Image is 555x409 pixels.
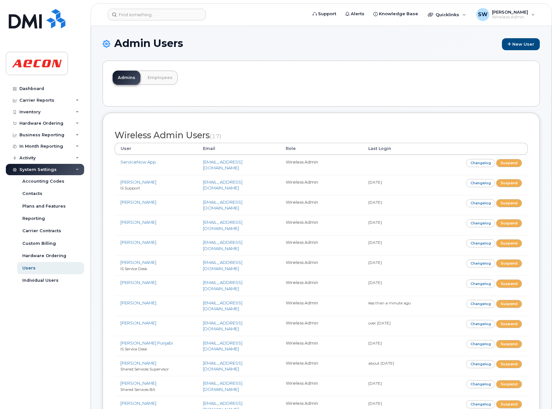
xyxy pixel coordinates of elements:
[280,255,362,275] td: Wireless Admin
[203,381,242,392] a: [EMAIL_ADDRESS][DOMAIN_NAME]
[368,361,394,366] small: about [DATE]
[120,240,156,245] a: [PERSON_NAME]
[466,340,495,348] a: Changelog
[120,401,156,406] a: [PERSON_NAME]
[368,301,411,305] small: less than a minute ago
[120,387,155,392] small: Shared Services BA
[120,179,156,185] a: [PERSON_NAME]
[203,159,242,171] a: [EMAIL_ADDRESS][DOMAIN_NAME]
[120,320,156,325] a: [PERSON_NAME]
[466,239,495,247] a: Changelog
[496,199,522,207] a: Suspend
[496,300,522,308] a: Suspend
[496,259,522,267] a: Suspend
[368,401,382,406] small: [DATE]
[280,316,362,336] td: Wireless Admin
[368,280,382,285] small: [DATE]
[120,199,156,205] a: [PERSON_NAME]
[210,133,221,140] small: (17)
[466,360,495,368] a: Changelog
[120,220,156,225] a: [PERSON_NAME]
[203,240,242,251] a: [EMAIL_ADDRESS][DOMAIN_NAME]
[120,347,147,351] small: IS Service Desk
[466,159,495,167] a: Changelog
[368,200,382,205] small: [DATE]
[120,159,156,165] a: ServiceNow App
[142,71,178,85] a: Employees
[368,180,382,185] small: [DATE]
[280,155,362,175] td: Wireless Admin
[115,131,528,140] h2: Wireless Admin Users
[368,341,382,346] small: [DATE]
[203,360,242,372] a: [EMAIL_ADDRESS][DOMAIN_NAME]
[496,159,522,167] a: Suspend
[120,367,169,371] small: Shared Services Supervisor
[496,320,522,328] a: Suspend
[115,143,197,154] th: User
[120,266,147,271] small: IS Service Desk
[466,219,495,227] a: Changelog
[368,240,382,245] small: [DATE]
[280,215,362,235] td: Wireless Admin
[368,381,382,386] small: [DATE]
[280,356,362,376] td: Wireless Admin
[120,280,156,285] a: [PERSON_NAME]
[203,199,242,211] a: [EMAIL_ADDRESS][DOMAIN_NAME]
[203,340,242,352] a: [EMAIL_ADDRESS][DOMAIN_NAME]
[120,340,173,346] a: [PERSON_NAME] Punjabi
[280,336,362,356] td: Wireless Admin
[280,275,362,295] td: Wireless Admin
[203,260,242,271] a: [EMAIL_ADDRESS][DOMAIN_NAME]
[466,380,495,388] a: Changelog
[120,260,156,265] a: [PERSON_NAME]
[203,220,242,231] a: [EMAIL_ADDRESS][DOMAIN_NAME]
[466,259,495,267] a: Changelog
[466,279,495,288] a: Changelog
[496,380,522,388] a: Suspend
[197,143,280,154] th: Email
[368,321,391,325] small: over [DATE]
[203,320,242,332] a: [EMAIL_ADDRESS][DOMAIN_NAME]
[496,360,522,368] a: Suspend
[280,175,362,195] td: Wireless Admin
[120,300,156,305] a: [PERSON_NAME]
[113,71,140,85] a: Admins
[203,179,242,191] a: [EMAIL_ADDRESS][DOMAIN_NAME]
[466,300,495,308] a: Changelog
[280,376,362,396] td: Wireless Admin
[496,400,522,408] a: Suspend
[368,260,382,265] small: [DATE]
[496,179,522,187] a: Suspend
[120,360,156,366] a: [PERSON_NAME]
[502,38,540,50] a: New User
[496,340,522,348] a: Suspend
[120,381,156,386] a: [PERSON_NAME]
[362,143,445,154] th: Last Login
[280,195,362,215] td: Wireless Admin
[368,220,382,225] small: [DATE]
[496,219,522,227] a: Suspend
[203,280,242,291] a: [EMAIL_ADDRESS][DOMAIN_NAME]
[466,400,495,408] a: Changelog
[103,38,540,50] h1: Admin Users
[496,279,522,288] a: Suspend
[280,143,362,154] th: Role
[203,300,242,312] a: [EMAIL_ADDRESS][DOMAIN_NAME]
[466,320,495,328] a: Changelog
[280,235,362,255] td: Wireless Admin
[120,186,140,190] small: IS Support
[466,199,495,207] a: Changelog
[496,239,522,247] a: Suspend
[466,179,495,187] a: Changelog
[280,296,362,316] td: Wireless Admin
